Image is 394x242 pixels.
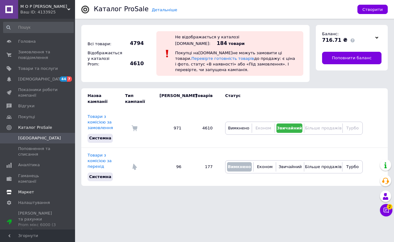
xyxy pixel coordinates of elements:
[88,153,112,169] a: Товари з комісією за перехід
[322,31,339,36] span: Баланс:
[18,146,58,157] span: Поповнення та списання
[18,103,34,109] span: Відгуки
[18,39,36,44] span: Головна
[305,126,341,130] span: Більше продажів
[86,40,120,48] div: Всі товари:
[346,164,359,169] span: Турбо
[153,109,188,148] td: 971
[257,164,273,169] span: Економ
[20,9,75,15] div: Ваш ID: 4133925
[228,164,251,169] span: Вимкнено
[344,123,361,133] button: Турбо
[20,4,67,9] span: М О Р Е
[227,162,252,172] button: Вимкнено
[131,125,138,131] img: Комісія за замовлення
[175,35,239,46] div: Не відображається у каталозі [DOMAIN_NAME]:
[362,7,383,12] span: Створити
[18,49,58,60] span: Замовлення та повідомлення
[322,52,381,64] a: Поповнити баланс
[18,114,35,120] span: Покупці
[18,66,58,71] span: Товари та послуги
[18,125,52,130] span: Каталог ProSale
[357,5,388,14] button: Створити
[387,204,392,210] span: 2
[89,174,111,179] span: Системна
[131,164,138,170] img: Комісія за перехід
[306,123,341,133] button: Більше продажів
[254,123,273,133] button: Економ
[305,164,341,169] span: Більше продажів
[152,7,177,12] a: Детальніше
[255,126,271,130] span: Економ
[67,76,72,82] span: 7
[255,162,274,172] button: Економ
[18,135,61,141] span: [GEOGRAPHIC_DATA]
[279,164,302,169] span: Звичайний
[3,22,74,33] input: Пошук
[332,55,372,61] span: Поповнити баланс
[277,126,302,130] span: Звичайний
[322,37,347,43] span: 716.71 ₴
[122,40,144,47] span: 4794
[18,211,58,233] span: [PERSON_NAME] та рахунки
[228,126,249,130] span: Вимкнено
[89,136,111,140] span: Системна
[227,123,250,133] button: Вимкнено
[175,51,295,72] span: Покупці на [DOMAIN_NAME] не можуть замовити ці товари. до продажу: є ціна і фото, статус «В наявн...
[122,60,144,67] span: 4610
[153,148,188,186] td: 96
[217,40,227,46] span: 184
[125,88,153,109] td: Тип кампанії
[188,109,219,148] td: 4610
[380,204,392,216] button: Чат з покупцем2
[94,6,149,12] div: Каталог ProSale
[60,76,67,82] span: 44
[188,88,219,109] td: Товарів
[219,88,363,109] td: Статус
[346,126,359,130] span: Турбо
[18,162,40,168] span: Аналітика
[18,189,34,195] span: Маркет
[18,222,58,233] div: Prom мікс 6000 (3 місяці)
[276,123,303,133] button: Звичайний
[18,173,58,184] span: Гаманець компанії
[18,87,58,98] span: Показники роботи компанії
[278,162,302,172] button: Звичайний
[306,162,341,172] button: Більше продажів
[344,162,361,172] button: Турбо
[229,41,245,46] span: товари
[88,114,113,130] a: Товари з комісією за замовлення
[86,49,120,69] div: Відображається у каталозі Prom:
[191,56,254,61] a: Перевірте готовність товарів
[153,88,188,109] td: [PERSON_NAME]
[18,200,50,206] span: Налаштування
[81,88,125,109] td: Назва кампанії
[18,76,64,82] span: [DEMOGRAPHIC_DATA]
[188,148,219,186] td: 177
[163,49,172,58] img: :exclamation:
